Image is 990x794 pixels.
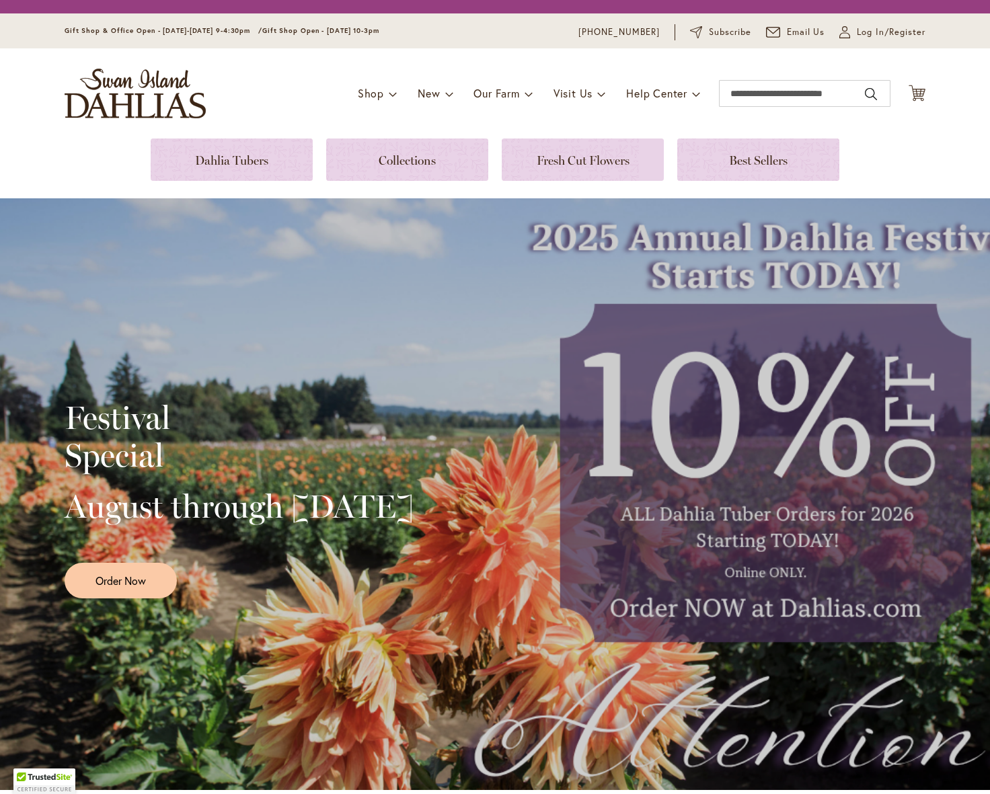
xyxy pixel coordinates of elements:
span: Visit Us [554,86,593,100]
a: Subscribe [690,26,751,39]
span: Email Us [787,26,825,39]
h2: Festival Special [65,399,414,474]
div: TrustedSite Certified [13,768,75,794]
span: Gift Shop Open - [DATE] 10-3pm [262,26,379,35]
h2: August through [DATE] [65,487,414,525]
span: Shop [358,86,384,100]
span: Subscribe [709,26,751,39]
button: Search [865,83,877,105]
a: Email Us [766,26,825,39]
span: Log In/Register [857,26,925,39]
a: store logo [65,69,206,118]
span: Gift Shop & Office Open - [DATE]-[DATE] 9-4:30pm / [65,26,262,35]
span: Help Center [626,86,687,100]
span: Our Farm [473,86,519,100]
a: Log In/Register [839,26,925,39]
a: Order Now [65,563,177,598]
a: [PHONE_NUMBER] [578,26,660,39]
span: New [418,86,440,100]
span: Order Now [96,573,146,588]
